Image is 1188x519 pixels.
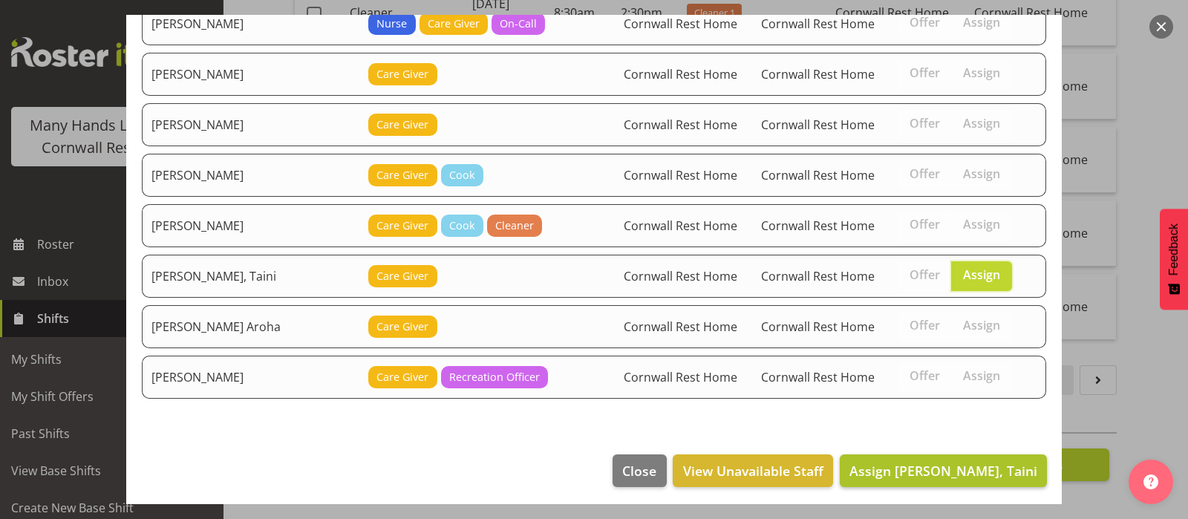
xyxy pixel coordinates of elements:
span: Assign [963,166,1000,181]
span: Care Giver [428,16,480,32]
span: Offer [910,166,940,181]
span: Cornwall Rest Home [624,167,737,183]
span: Assign [963,116,1000,131]
button: Feedback - Show survey [1160,209,1188,310]
span: Offer [910,368,940,383]
span: Cornwall Rest Home [761,319,875,335]
span: Offer [910,318,940,333]
span: Cornwall Rest Home [624,319,737,335]
td: [PERSON_NAME], Taini [142,255,359,298]
td: [PERSON_NAME] [142,154,359,197]
span: Assign [963,368,1000,383]
img: help-xxl-2.png [1143,474,1158,489]
span: Cornwall Rest Home [624,218,737,234]
span: Assign [963,318,1000,333]
td: [PERSON_NAME] [142,2,359,45]
span: Offer [910,15,940,30]
span: Care Giver [376,218,428,234]
button: View Unavailable Staff [673,454,832,487]
span: Nurse [376,16,407,32]
span: Cornwall Rest Home [761,117,875,133]
button: Close [613,454,666,487]
span: Cornwall Rest Home [761,218,875,234]
button: Assign [PERSON_NAME], Taini [840,454,1047,487]
span: Offer [910,65,940,80]
span: Close [622,461,656,480]
span: Cornwall Rest Home [624,268,737,284]
span: On-Call [500,16,537,32]
span: Assign [963,65,1000,80]
span: Cornwall Rest Home [761,268,875,284]
span: Cornwall Rest Home [624,369,737,385]
span: Care Giver [376,167,428,183]
span: Care Giver [376,66,428,82]
span: Assign [PERSON_NAME], Taini [849,462,1037,480]
td: [PERSON_NAME] [142,53,359,96]
span: Cornwall Rest Home [624,117,737,133]
span: Care Giver [376,319,428,335]
span: Cornwall Rest Home [624,66,737,82]
span: Care Giver [376,117,428,133]
span: Assign [963,267,1000,282]
td: [PERSON_NAME] [142,103,359,146]
span: Care Giver [376,268,428,284]
span: Cook [449,167,475,183]
span: Cornwall Rest Home [761,167,875,183]
span: Assign [963,217,1000,232]
td: [PERSON_NAME] [142,356,359,399]
td: [PERSON_NAME] Aroha [142,305,359,348]
span: Cleaner [495,218,534,234]
span: Care Giver [376,369,428,385]
span: Cornwall Rest Home [761,66,875,82]
span: Offer [910,217,940,232]
span: Cornwall Rest Home [761,369,875,385]
span: Cook [449,218,475,234]
span: Cornwall Rest Home [761,16,875,32]
td: [PERSON_NAME] [142,204,359,247]
span: Offer [910,116,940,131]
span: Recreation Officer [449,369,540,385]
span: Assign [963,15,1000,30]
span: Cornwall Rest Home [624,16,737,32]
span: Feedback [1167,223,1181,275]
span: Offer [910,267,940,282]
span: View Unavailable Staff [683,461,823,480]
